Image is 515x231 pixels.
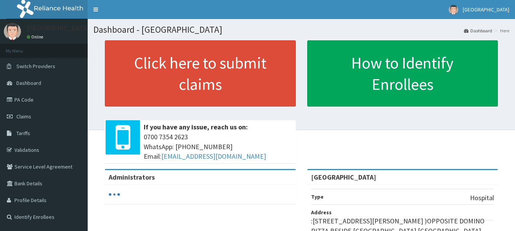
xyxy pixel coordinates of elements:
a: How to Identify Enrollees [307,40,498,107]
b: Administrators [109,173,155,182]
span: Switch Providers [16,63,55,70]
span: Tariffs [16,130,30,137]
b: Address [311,209,332,216]
h1: Dashboard - [GEOGRAPHIC_DATA] [93,25,509,35]
svg: audio-loading [109,189,120,200]
b: If you have any issue, reach us on: [144,123,248,131]
span: Dashboard [16,80,41,86]
b: Type [311,193,324,200]
a: Online [27,34,45,40]
span: [GEOGRAPHIC_DATA] [463,6,509,13]
a: Dashboard [464,27,492,34]
span: Claims [16,113,31,120]
p: Hospital [470,193,494,203]
img: User Image [449,5,458,14]
strong: [GEOGRAPHIC_DATA] [311,173,376,182]
a: [EMAIL_ADDRESS][DOMAIN_NAME] [161,152,266,161]
img: User Image [4,23,21,40]
p: [GEOGRAPHIC_DATA] [27,25,90,32]
a: Click here to submit claims [105,40,296,107]
li: Here [493,27,509,34]
span: 0700 7354 2623 WhatsApp: [PHONE_NUMBER] Email: [144,132,292,161]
